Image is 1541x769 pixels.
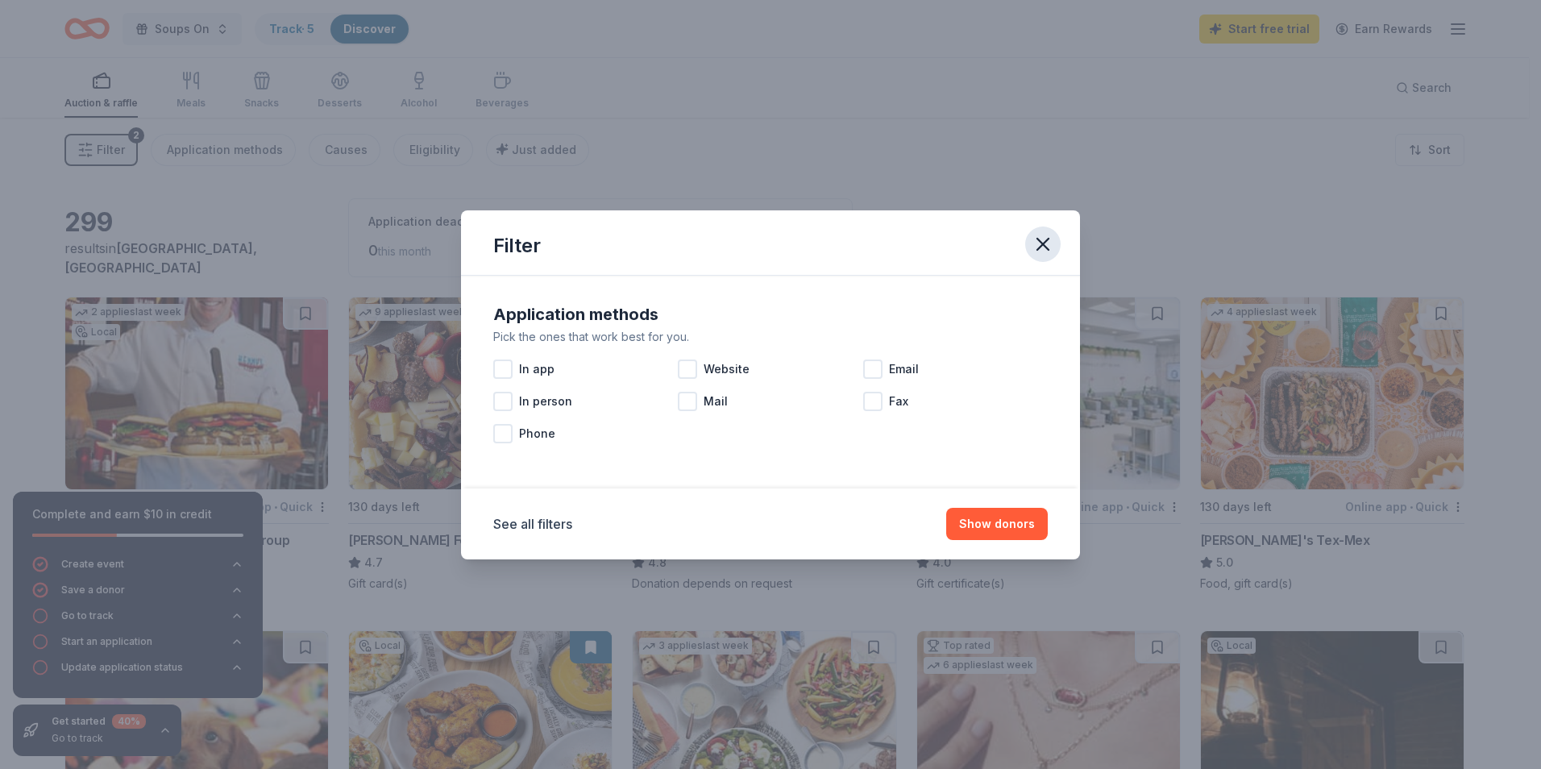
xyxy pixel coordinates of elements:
span: Website [704,360,750,379]
button: See all filters [493,514,572,534]
span: Email [889,360,919,379]
span: Phone [519,424,555,443]
span: Mail [704,392,728,411]
div: Filter [493,233,541,259]
div: Pick the ones that work best for you. [493,327,1048,347]
div: Application methods [493,301,1048,327]
span: In app [519,360,555,379]
span: Fax [889,392,908,411]
button: Show donors [946,508,1048,540]
span: In person [519,392,572,411]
